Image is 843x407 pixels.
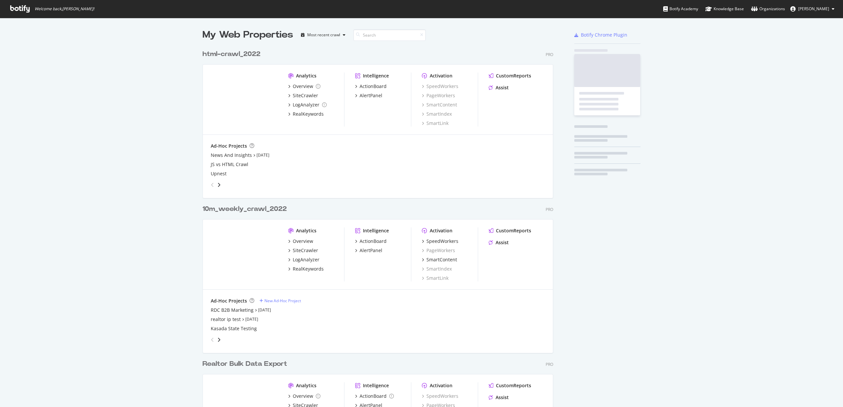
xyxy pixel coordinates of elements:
div: Assist [496,84,509,91]
img: realtor.com [211,227,278,281]
div: Overview [293,83,313,90]
div: Ad-Hoc Projects [211,143,247,149]
div: CustomReports [496,227,531,234]
a: SmartIndex [422,111,452,117]
div: New Ad-Hoc Project [264,298,301,304]
div: AlertPanel [360,247,382,254]
div: SmartContent [426,256,457,263]
span: Abhishek Gaggar [798,6,829,12]
a: Assist [489,239,509,246]
div: 10m_weekly_crawl_2022 [203,204,287,214]
a: RDC B2B Marketing [211,307,254,313]
button: [PERSON_NAME] [785,4,840,14]
div: RealKeywords [293,266,324,272]
input: Search [353,29,426,41]
a: AlertPanel [355,92,382,99]
a: PageWorkers [422,92,455,99]
div: html-crawl_2022 [203,49,260,59]
a: SmartLink [422,275,449,281]
div: Intelligence [363,73,389,79]
div: SpeedWorkers [426,238,458,245]
div: LogAnalyzer [293,102,319,108]
a: [DATE] [257,152,269,158]
div: Overview [293,393,313,399]
a: Assist [489,84,509,91]
a: News And Insights [211,152,252,159]
a: Assist [489,394,509,401]
button: Most recent crawl [298,30,348,40]
a: 10m_weekly_crawl_2022 [203,204,289,214]
a: SmartContent [422,256,457,263]
div: AlertPanel [360,92,382,99]
div: angle-right [217,336,221,343]
a: RealKeywords [288,111,324,117]
a: ActionBoard [355,83,387,90]
a: JS vs HTML Crawl [211,161,248,168]
div: Intelligence [363,227,389,234]
div: Most recent crawl [307,33,340,37]
a: [DATE] [258,307,271,313]
div: Activation [430,382,452,389]
a: SiteCrawler [288,92,318,99]
a: SmartIndex [422,266,452,272]
a: SmartLink [422,120,449,127]
a: LogAnalyzer [288,256,319,263]
a: LogAnalyzer [288,102,327,108]
a: Overview [288,238,313,245]
div: Botify Academy [663,6,698,12]
a: realtor ip test [211,316,241,323]
div: Pro [546,207,553,212]
a: SiteCrawler [288,247,318,254]
div: angle-left [208,334,217,345]
div: angle-right [217,182,221,188]
a: ActionBoard [355,393,394,399]
a: Botify Chrome Plugin [574,32,627,38]
div: Intelligence [363,382,389,389]
a: Overview [288,83,320,90]
a: Overview [288,393,320,399]
div: Realtor Bulk Data Export [203,359,287,369]
a: SmartContent [422,102,457,108]
a: CustomReports [489,382,531,389]
div: angle-left [208,180,217,190]
a: [DATE] [245,316,258,322]
div: Assist [496,239,509,246]
a: SpeedWorkers [422,83,458,90]
div: Analytics [296,73,316,79]
a: html-crawl_2022 [203,49,263,59]
div: SiteCrawler [293,247,318,254]
div: Knowledge Base [705,6,744,12]
div: Activation [430,227,452,234]
a: Kasada State Testing [211,325,257,332]
div: My Web Properties [203,28,293,42]
div: Analytics [296,227,316,234]
div: Analytics [296,382,316,389]
div: LogAnalyzer [293,256,319,263]
div: PageWorkers [422,247,455,254]
div: ActionBoard [360,393,387,399]
div: Overview [293,238,313,245]
a: New Ad-Hoc Project [259,298,301,304]
div: Pro [546,362,553,367]
div: Activation [430,73,452,79]
a: SpeedWorkers [422,393,458,399]
div: SiteCrawler [293,92,318,99]
a: SpeedWorkers [422,238,458,245]
div: ActionBoard [360,83,387,90]
div: CustomReports [496,382,531,389]
a: Upnest [211,170,227,177]
div: Organizations [751,6,785,12]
